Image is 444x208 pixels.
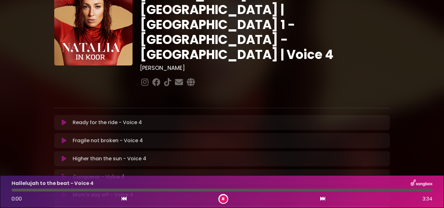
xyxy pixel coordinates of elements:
p: Conqueror - Voice 4 [73,173,124,181]
h3: [PERSON_NAME] [140,65,390,71]
p: Hallelujah to the beat - Voice 4 [12,180,94,187]
p: Ready for the ride - Voice 4 [73,119,142,126]
span: 0:00 [12,195,22,202]
span: 3:34 [422,195,432,203]
p: Higher than the sun - Voice 4 [73,155,146,162]
img: songbox-logo-white.png [411,179,432,187]
p: Fragile not broken - Voice 4 [73,137,143,144]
